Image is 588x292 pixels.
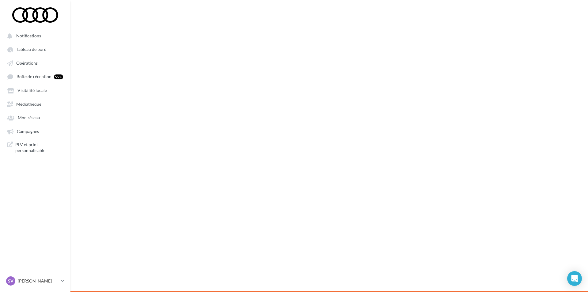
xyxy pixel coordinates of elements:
a: Mon réseau [4,112,67,123]
p: [PERSON_NAME] [18,278,58,284]
a: Boîte de réception 99+ [4,71,67,82]
a: Campagnes [4,126,67,137]
a: Visibilité locale [4,85,67,96]
span: SV [8,278,13,284]
div: Open Intercom Messenger [567,271,582,286]
div: 99+ [54,74,63,79]
a: PLV et print personnalisable [4,139,67,156]
span: Notifications [16,33,41,38]
a: Opérations [4,57,67,68]
span: Visibilité locale [17,88,47,93]
span: Médiathèque [16,101,41,107]
span: Opérations [16,60,38,66]
button: Notifications [4,30,64,41]
span: Mon réseau [18,115,40,120]
a: Tableau de bord [4,44,67,55]
span: PLV et print personnalisable [15,142,63,154]
a: Médiathèque [4,98,67,109]
span: Boîte de réception [17,74,51,79]
span: Campagnes [17,129,39,134]
a: SV [PERSON_NAME] [5,275,66,287]
span: Tableau de bord [17,47,47,52]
